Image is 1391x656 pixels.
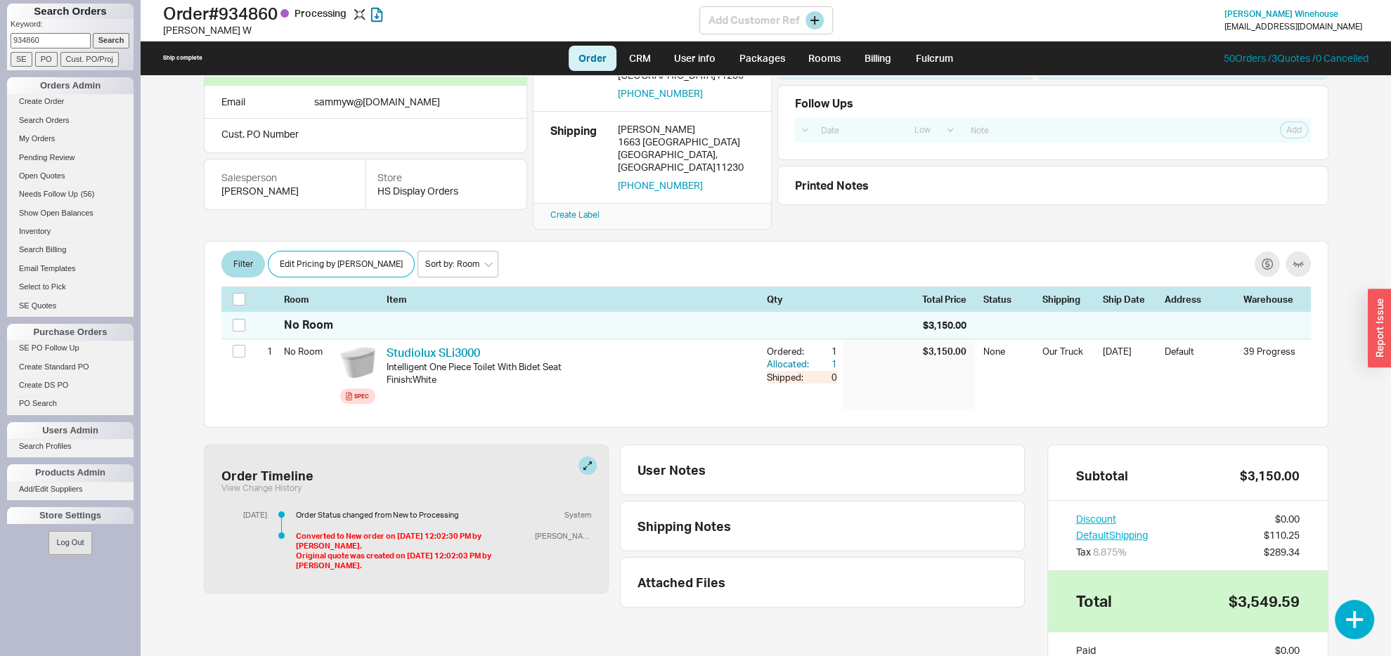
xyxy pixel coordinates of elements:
a: Needs Follow Up(56) [7,187,134,202]
div: Tax [1076,545,1148,559]
div: Ordered: [767,345,812,357]
div: HS Display Orders [377,184,515,198]
a: 50Orders /3Quotes /0 Cancelled [1224,52,1369,64]
span: Filter [233,256,253,273]
div: Order Status changed from New to Processing [296,510,529,520]
button: Edit Pricing by [PERSON_NAME] [268,251,415,277]
div: Shipping [550,123,607,192]
div: Room [284,293,335,306]
div: $0.00 [1275,512,1300,526]
span: 8.875 % [1093,546,1127,558]
div: Converted to New order on [DATE] 12:02:30 PM by [PERSON_NAME]. [296,531,529,551]
div: Allocated: [767,357,812,370]
a: Spec [340,388,375,404]
div: Shipped: [767,371,812,383]
div: $3,549.59 [1229,593,1300,609]
div: Subtotal [1076,468,1128,483]
div: 1 [812,345,837,357]
div: Add Customer Ref [699,6,833,34]
div: $3,150.00 [923,345,966,357]
a: Open Quotes [7,169,134,183]
div: Order Timeline [221,468,313,483]
div: 39 Progress [1243,345,1300,357]
div: $110.25 [1264,528,1300,542]
a: Create Order [7,94,134,109]
a: User info [664,46,726,71]
button: [PHONE_NUMBER] [618,87,703,100]
div: User Notes [638,462,1018,478]
a: Search Profiles [7,439,134,454]
a: Email Templates [7,261,134,276]
a: SE Quotes [7,299,134,313]
div: [GEOGRAPHIC_DATA] , [GEOGRAPHIC_DATA] 11230 [618,148,754,173]
div: Salesperson [221,171,349,185]
a: CRM [619,46,661,71]
button: DefaultShipping [1076,528,1148,542]
div: 1 [255,339,273,363]
a: Studiolux SLi3000 [387,346,480,360]
div: 1 [812,357,837,370]
div: Products Admin [7,464,134,481]
div: sammyw @ [DOMAIN_NAME] [314,94,440,110]
div: 1663 [GEOGRAPHIC_DATA] [618,136,754,148]
a: [PERSON_NAME] Winehouse [1224,9,1338,19]
a: Add/Edit Suppliers [7,482,134,497]
div: Default [1165,345,1235,367]
div: Warehouse [1243,293,1300,306]
div: [EMAIL_ADDRESS][DOMAIN_NAME] [1224,22,1362,32]
div: Users Admin [7,422,134,439]
a: Pending Review [7,150,134,165]
div: Ship complete [163,54,202,62]
div: None [983,345,1034,367]
a: Create Standard PO [7,360,134,374]
div: Spec [354,391,369,402]
div: Original quote was created on [DATE] 12:02:03 PM by [PERSON_NAME]. [296,551,529,570]
div: Cust. PO Number [204,119,527,153]
div: Follow Ups [795,97,853,110]
button: View Change History [221,483,302,493]
div: Qty [767,293,837,306]
input: PO [35,52,58,67]
button: Log Out [48,531,91,554]
a: PO Search [7,396,134,411]
a: My Orders [7,131,134,146]
div: Address [1165,293,1235,306]
a: Rooms [798,46,850,71]
input: Date [813,121,903,140]
a: Select to Pick [7,280,134,294]
h1: Search Orders [7,4,134,19]
span: Pending Review [19,153,75,162]
a: Show Open Balances [7,206,134,221]
button: Add [1280,122,1308,138]
div: Email [221,94,245,110]
span: Processing [295,7,349,19]
p: Keyword: [11,19,134,33]
button: Discount [1076,512,1116,526]
button: Filter [221,251,265,277]
span: ( 56 ) [81,190,95,198]
a: SE PO Follow Up [7,341,134,355]
div: Store [377,171,515,185]
div: Finish : White [387,373,756,386]
a: Create Label [550,209,600,220]
div: Total Price [922,293,975,306]
input: SE [11,52,32,67]
span: Edit Pricing by [PERSON_NAME] [280,256,403,273]
div: Attached Files [638,575,725,590]
input: Note [963,121,1210,140]
a: Fulcrum [905,46,963,71]
div: No Room [284,339,335,363]
a: Search Billing [7,242,134,257]
input: Search [93,33,130,48]
div: Printed Notes [795,178,1311,193]
div: Intelligent One Piece Toilet With Bidet Seat [387,360,756,373]
div: Total [1076,593,1112,609]
div: No Room [284,317,333,332]
div: $3,150.00 [923,318,966,332]
div: Store Settings [7,507,134,524]
div: 0 [812,371,837,383]
a: Create DS PO [7,378,134,393]
a: Billing [853,46,902,71]
div: Orders Admin [7,77,134,94]
div: [PERSON_NAME] [221,184,349,198]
